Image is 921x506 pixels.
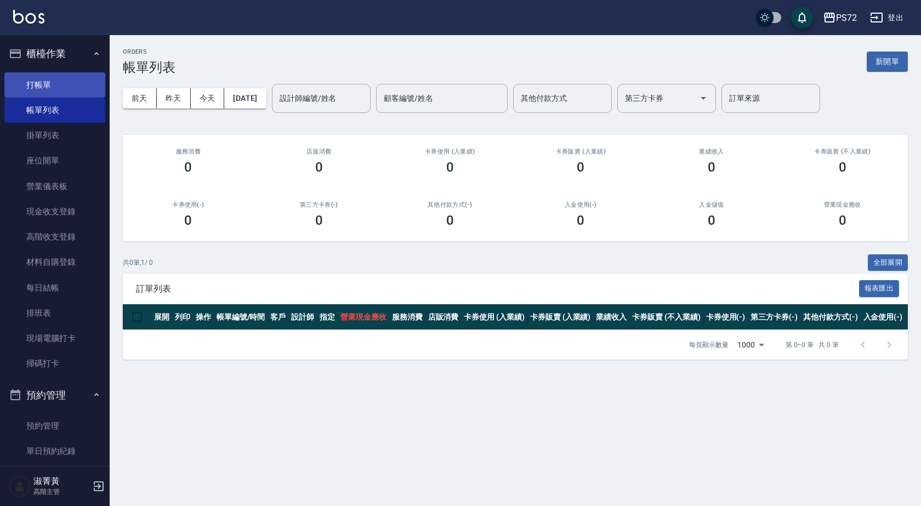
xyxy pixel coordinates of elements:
[151,304,172,330] th: 展開
[868,254,908,271] button: 全部展開
[446,160,454,175] h3: 0
[836,11,857,25] div: PS72
[397,148,502,155] h2: 卡券使用 (入業績)
[268,304,288,330] th: 客戶
[193,304,214,330] th: 操作
[839,213,846,228] h3: 0
[123,258,153,268] p: 共 0 筆, 1 / 0
[33,487,89,497] p: 高階主管
[859,283,900,293] a: 報表匯出
[9,475,31,497] img: Person
[791,7,813,29] button: save
[267,201,372,208] h2: 第三方卡券(-)
[839,160,846,175] h3: 0
[861,304,906,330] th: 入金使用(-)
[867,56,908,66] a: 新開單
[866,8,908,28] button: 登出
[214,304,268,330] th: 帳單編號/時間
[4,224,105,249] a: 高階收支登錄
[528,201,633,208] h2: 入金使用(-)
[191,88,225,109] button: 今天
[157,88,191,109] button: 昨天
[790,148,895,155] h2: 卡券販賣 (不入業績)
[446,213,454,228] h3: 0
[708,160,715,175] h3: 0
[136,148,241,155] h3: 服務消費
[123,88,157,109] button: 前天
[4,199,105,224] a: 現金收支登錄
[315,160,323,175] h3: 0
[13,10,44,24] img: Logo
[136,283,859,294] span: 訂單列表
[172,304,193,330] th: 列印
[4,174,105,199] a: 營業儀表板
[4,326,105,351] a: 現場電腦打卡
[184,160,192,175] h3: 0
[4,351,105,376] a: 掃碼打卡
[136,201,241,208] h2: 卡券使用(-)
[338,304,389,330] th: 營業現金應收
[224,88,266,109] button: [DATE]
[733,330,768,360] div: 1000
[695,89,712,107] button: Open
[790,201,895,208] h2: 營業現金應收
[461,304,527,330] th: 卡券使用 (入業績)
[4,413,105,439] a: 預約管理
[867,52,908,72] button: 新開單
[315,213,323,228] h3: 0
[527,304,594,330] th: 卡券販賣 (入業績)
[748,304,800,330] th: 第三方卡券(-)
[629,304,703,330] th: 卡券販賣 (不入業績)
[267,148,372,155] h2: 店販消費
[786,340,839,350] p: 第 0–0 筆 共 0 筆
[389,304,425,330] th: 服務消費
[33,476,89,487] h5: 淑菁黃
[593,304,629,330] th: 業績收入
[4,98,105,123] a: 帳單列表
[708,213,715,228] h3: 0
[4,72,105,98] a: 打帳單
[4,275,105,300] a: 每日結帳
[123,48,175,55] h2: ORDERS
[800,304,861,330] th: 其他付款方式(-)
[4,148,105,173] a: 座位開單
[577,160,584,175] h3: 0
[703,304,748,330] th: 卡券使用(-)
[818,7,861,29] button: PS72
[4,39,105,68] button: 櫃檯作業
[4,381,105,410] button: 預約管理
[689,340,729,350] p: 每頁顯示數量
[4,439,105,464] a: 單日預約紀錄
[425,304,462,330] th: 店販消費
[528,148,633,155] h2: 卡券販賣 (入業績)
[123,60,175,75] h3: 帳單列表
[317,304,338,330] th: 指定
[859,280,900,297] button: 報表匯出
[660,201,764,208] h2: 入金儲值
[4,123,105,148] a: 掛單列表
[577,213,584,228] h3: 0
[397,201,502,208] h2: 其他付款方式(-)
[660,148,764,155] h2: 業績收入
[4,464,105,490] a: 單週預約紀錄
[4,249,105,275] a: 材料自購登錄
[184,213,192,228] h3: 0
[4,300,105,326] a: 排班表
[288,304,317,330] th: 設計師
